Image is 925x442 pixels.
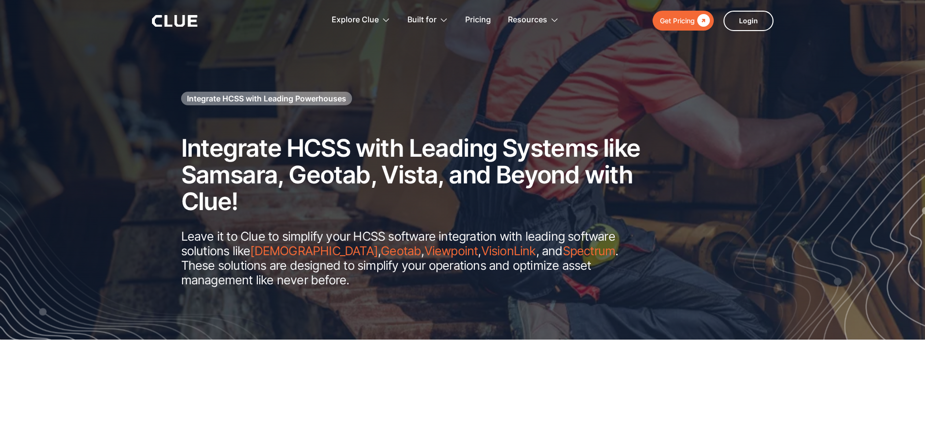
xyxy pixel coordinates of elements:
a: Pricing [465,5,491,35]
a: Login [723,11,774,31]
img: Construction fleet management software [710,52,925,340]
div: Explore Clue [332,5,379,35]
div: Built for [407,5,448,35]
h1: Integrate HCSS with Leading Powerhouses [187,93,346,104]
a: Get Pricing [653,11,714,31]
p: Leave it to Clue to simplify your HCSS software integration with leading software solutions like ... [181,229,642,287]
div: Resources [508,5,559,35]
a: Spectrum [563,244,616,258]
h2: Integrate HCSS with Leading Systems like Samsara, Geotab, Vista, and Beyond with Clue! [181,135,642,215]
a: VisionLink [481,244,536,258]
div: Explore Clue [332,5,390,35]
a: Viewpoint [424,244,478,258]
div: Get Pricing [660,15,695,27]
div: Built for [407,5,437,35]
div: Resources [508,5,547,35]
div:  [695,15,710,27]
a: Geotab [381,244,421,258]
a: [DEMOGRAPHIC_DATA] [250,244,378,258]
